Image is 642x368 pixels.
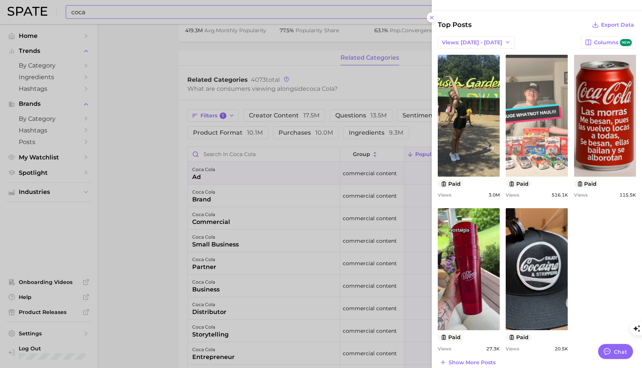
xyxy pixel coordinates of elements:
[438,357,497,368] button: Show more posts
[555,346,568,351] span: 20.5k
[574,180,600,188] button: paid
[438,333,464,341] button: paid
[438,192,451,198] span: Views
[486,346,500,351] span: 27.3k
[506,180,532,188] button: paid
[506,333,532,341] button: paid
[590,20,636,30] button: Export Data
[438,346,451,351] span: Views
[488,192,500,198] span: 3.0m
[619,192,636,198] span: 115.5k
[552,192,568,198] span: 516.1k
[438,180,464,188] button: paid
[594,39,632,46] span: Columns
[601,22,634,28] span: Export Data
[438,36,515,49] button: Views: [DATE] - [DATE]
[581,36,636,49] button: Columnsnew
[506,192,519,198] span: Views
[574,192,588,198] span: Views
[620,39,632,46] span: new
[438,20,472,30] span: Top Posts
[506,346,519,351] span: Views
[449,359,496,366] span: Show more posts
[442,39,502,46] span: Views: [DATE] - [DATE]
